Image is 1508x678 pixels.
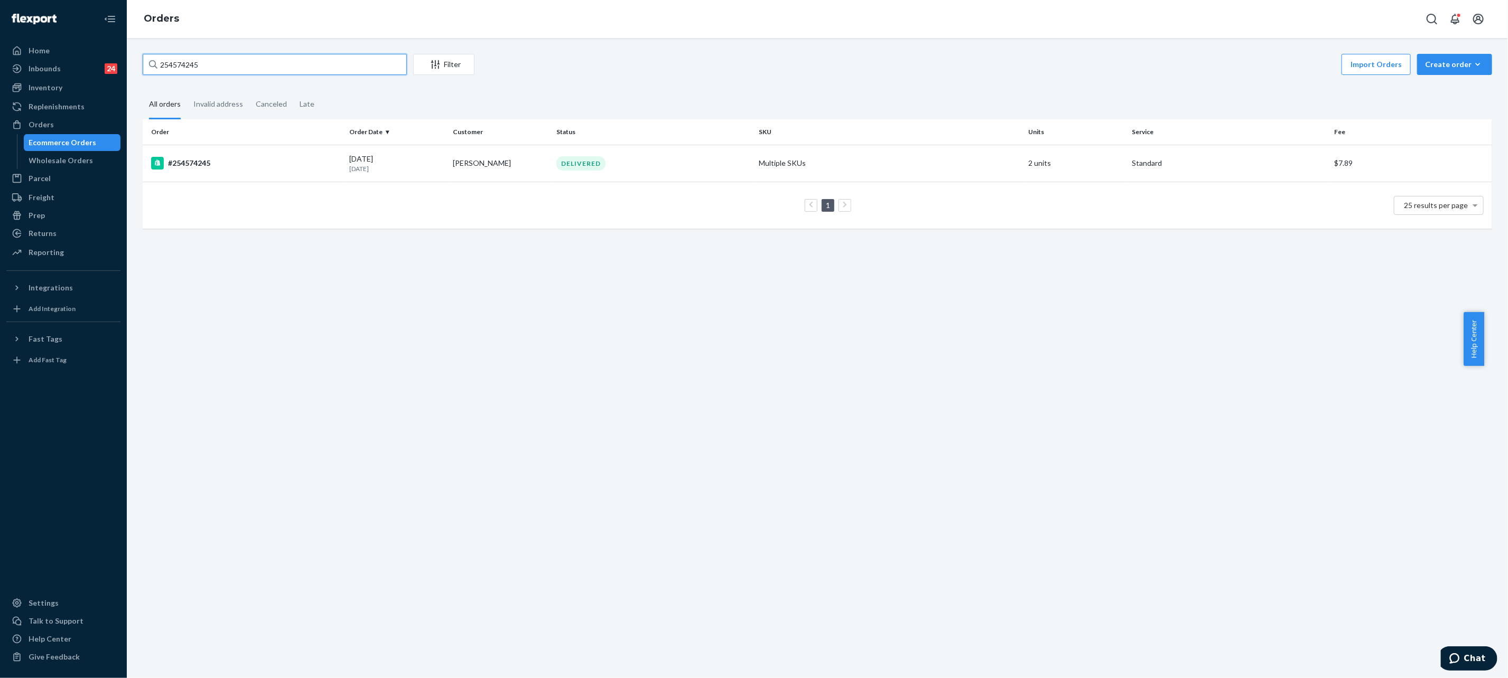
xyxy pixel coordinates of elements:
[453,127,548,136] div: Customer
[6,595,120,611] a: Settings
[6,98,120,115] a: Replenishments
[6,630,120,647] a: Help Center
[29,119,54,130] div: Orders
[6,207,120,224] a: Prep
[24,134,121,151] a: Ecommerce Orders
[1464,312,1484,366] button: Help Center
[99,8,120,30] button: Close Navigation
[143,119,345,145] th: Order
[29,228,57,239] div: Returns
[755,145,1025,182] td: Multiple SKUs
[29,45,50,56] div: Home
[12,14,57,24] img: Flexport logo
[29,173,51,184] div: Parcel
[1421,8,1442,30] button: Open Search Box
[6,189,120,206] a: Freight
[143,54,407,75] input: Search orders
[824,201,832,210] a: Page 1 is your current page
[105,63,117,74] div: 24
[6,225,120,242] a: Returns
[29,247,64,258] div: Reporting
[6,300,120,317] a: Add Integration
[1128,119,1330,145] th: Service
[1441,646,1497,673] iframe: Opens a widget where you can chat to one of our agents
[29,334,62,344] div: Fast Tags
[29,598,59,608] div: Settings
[6,279,120,296] button: Integrations
[24,152,121,169] a: Wholesale Orders
[1445,8,1466,30] button: Open notifications
[149,90,181,119] div: All orders
[29,282,73,293] div: Integrations
[6,79,120,96] a: Inventory
[1330,145,1492,182] td: $7.89
[556,156,606,171] div: DELIVERED
[414,59,474,70] div: Filter
[300,90,314,118] div: Late
[1468,8,1489,30] button: Open account menu
[6,60,120,77] a: Inbounds24
[1404,201,1468,210] span: 25 results per page
[29,210,45,221] div: Prep
[144,13,179,24] a: Orders
[29,101,85,112] div: Replenishments
[6,648,120,665] button: Give Feedback
[6,42,120,59] a: Home
[256,90,287,118] div: Canceled
[29,137,97,148] div: Ecommerce Orders
[6,352,120,369] a: Add Fast Tag
[1417,54,1492,75] button: Create order
[552,119,755,145] th: Status
[345,119,449,145] th: Order Date
[1425,59,1484,70] div: Create order
[449,145,552,182] td: [PERSON_NAME]
[29,192,54,203] div: Freight
[193,90,243,118] div: Invalid address
[29,355,67,364] div: Add Fast Tag
[413,54,474,75] button: Filter
[349,164,444,173] p: [DATE]
[6,613,120,629] button: Talk to Support
[1132,158,1326,168] p: Standard
[6,244,120,261] a: Reporting
[29,63,61,74] div: Inbounds
[1342,54,1411,75] button: Import Orders
[29,155,94,166] div: Wholesale Orders
[29,304,76,313] div: Add Integration
[135,4,188,34] ol: breadcrumbs
[29,616,83,626] div: Talk to Support
[29,634,71,644] div: Help Center
[1025,145,1128,182] td: 2 units
[29,82,62,93] div: Inventory
[6,331,120,347] button: Fast Tags
[6,170,120,187] a: Parcel
[29,652,80,662] div: Give Feedback
[349,154,444,173] div: [DATE]
[1025,119,1128,145] th: Units
[755,119,1025,145] th: SKU
[6,116,120,133] a: Orders
[1330,119,1492,145] th: Fee
[151,157,341,169] div: #254574245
